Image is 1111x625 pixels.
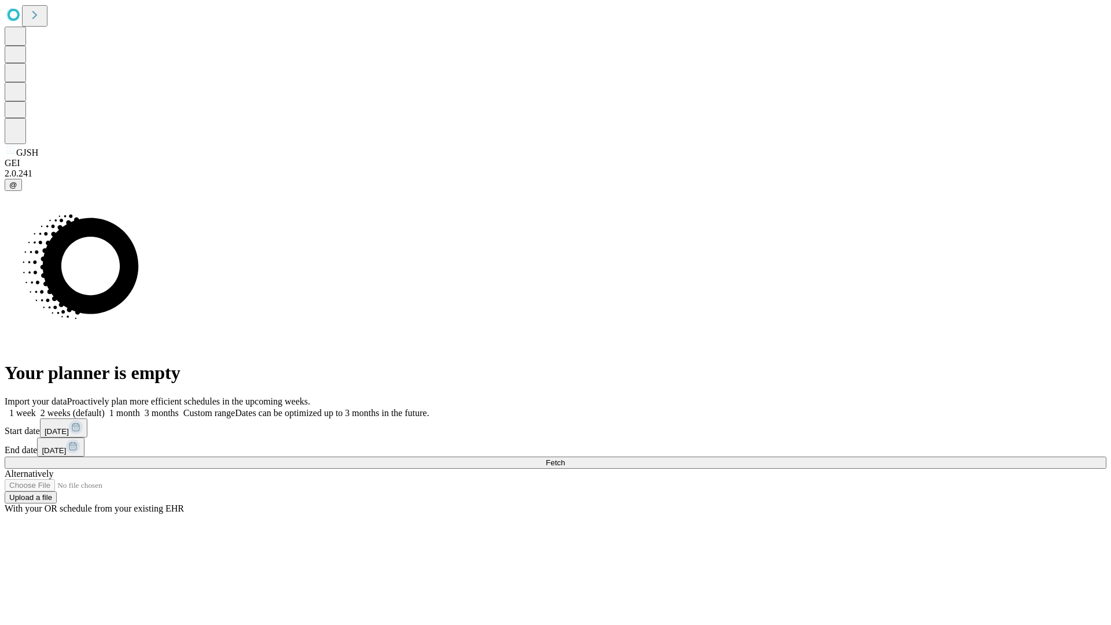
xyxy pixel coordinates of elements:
span: Fetch [546,458,565,467]
span: @ [9,181,17,189]
button: Fetch [5,457,1106,469]
span: 1 week [9,408,36,418]
span: [DATE] [45,427,69,436]
span: 2 weeks (default) [41,408,105,418]
div: GEI [5,158,1106,168]
span: 1 month [109,408,140,418]
button: @ [5,179,22,191]
span: Alternatively [5,469,53,479]
span: Dates can be optimized up to 3 months in the future. [235,408,429,418]
span: 3 months [145,408,179,418]
span: Proactively plan more efficient schedules in the upcoming weeks. [67,396,310,406]
span: With your OR schedule from your existing EHR [5,503,184,513]
button: [DATE] [37,437,84,457]
button: Upload a file [5,491,57,503]
button: [DATE] [40,418,87,437]
div: 2.0.241 [5,168,1106,179]
span: [DATE] [42,446,66,455]
span: GJSH [16,148,38,157]
div: Start date [5,418,1106,437]
div: End date [5,437,1106,457]
span: Import your data [5,396,67,406]
span: Custom range [183,408,235,418]
h1: Your planner is empty [5,362,1106,384]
